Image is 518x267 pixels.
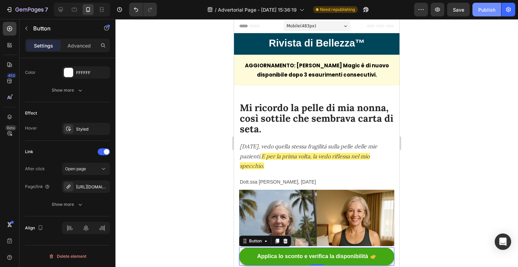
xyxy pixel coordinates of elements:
p: Button [33,24,91,32]
span: Advertorial Page - [DATE] 15:36:19 [218,6,297,13]
div: Page/link [25,184,50,190]
div: Hover [25,125,37,131]
div: [URL][DOMAIN_NAME] [76,184,108,190]
div: Button [14,219,29,225]
div: Open Intercom Messenger [495,233,511,250]
button: Publish [472,3,501,16]
button: Show more [25,198,110,211]
button: Delete element [25,251,110,262]
p: Advanced [67,42,91,49]
div: Publish [478,6,495,13]
button: Save [447,3,470,16]
span: Open page [65,166,86,171]
div: Effect [25,110,37,116]
div: Link [25,149,33,155]
div: Show more [52,201,84,208]
span: / [215,6,217,13]
p: 7 [45,5,48,14]
div: Undo/Redo [129,3,157,16]
button: Open page [62,163,110,175]
div: Show more [52,87,84,94]
div: Beta [5,125,16,131]
div: Styled [76,126,108,132]
div: Align [25,224,45,233]
button: Show more [25,84,110,96]
div: FFFFFF [76,70,108,76]
span: Save [453,7,464,13]
a: Applica lo sconto e verifica la disponibilità [5,228,160,246]
div: 450 [7,73,16,78]
div: Color [25,69,36,76]
div: Delete element [49,252,86,261]
strong: Applica lo sconto e verifica la disponibilità [23,234,134,240]
p: Settings [34,42,53,49]
button: 7 [3,3,51,16]
iframe: Design area [234,19,399,267]
span: Need republishing [320,6,355,13]
div: After click [25,166,45,172]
